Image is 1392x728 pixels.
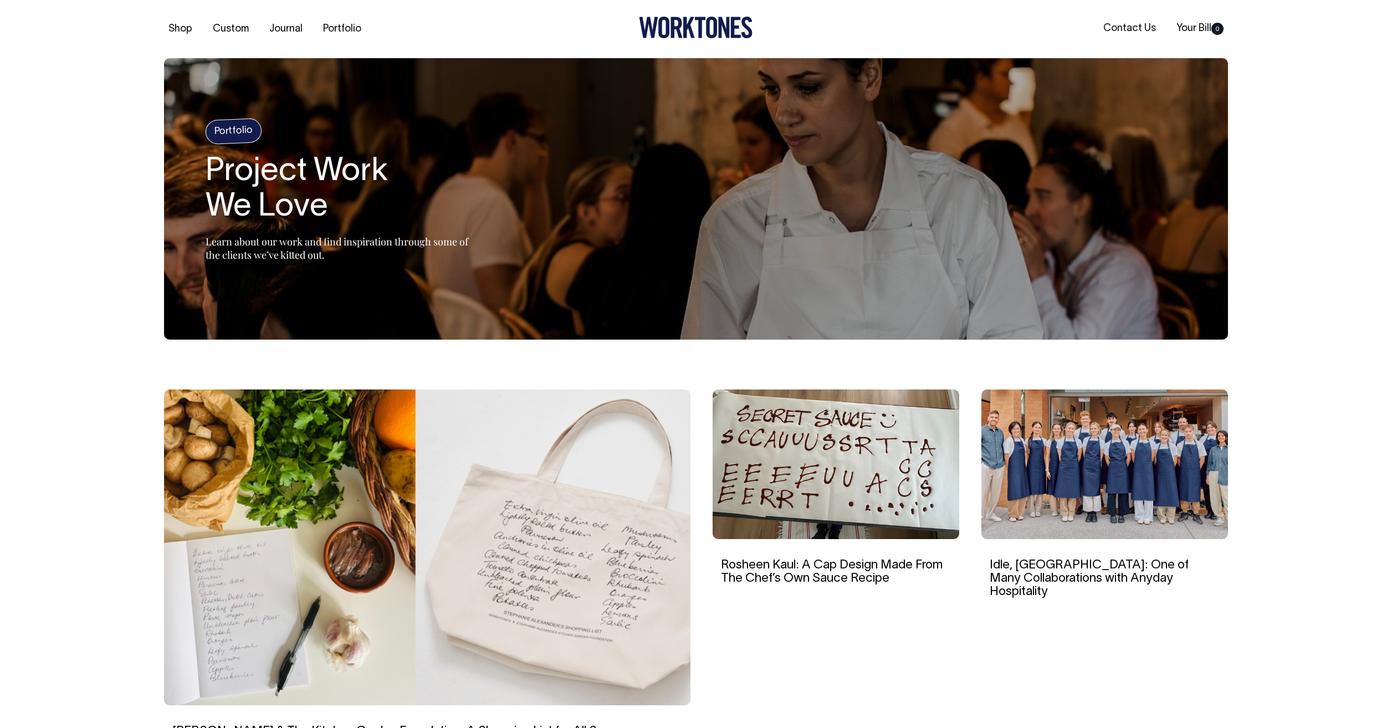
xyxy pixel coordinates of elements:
[1211,23,1224,35] span: 0
[981,389,1228,539] img: Idle, Brisbane: One of Many Collaborations with Anyday Hospitality
[265,20,307,38] a: Journal
[208,20,253,38] a: Custom
[164,20,197,38] a: Shop
[713,389,959,539] img: Rosheen Kaul: A Cap Design Made From The Chef’s Own Sauce Recipe
[990,560,1189,597] a: Idle, [GEOGRAPHIC_DATA]: One of Many Collaborations with Anyday Hospitality
[206,235,483,262] p: Learn about our work and find inspiration through some of the clients we’ve kitted out.
[164,389,690,705] img: Stephanie Alexander & The Kitchen Garden Foundation: A Shopping List for All Seasons
[1099,19,1160,38] a: Contact Us
[205,118,262,145] h4: Portfolio
[206,155,483,225] h1: Project Work We Love
[1172,19,1228,38] a: Your Bill0
[319,20,366,38] a: Portfolio
[721,560,943,584] a: Rosheen Kaul: A Cap Design Made From The Chef’s Own Sauce Recipe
